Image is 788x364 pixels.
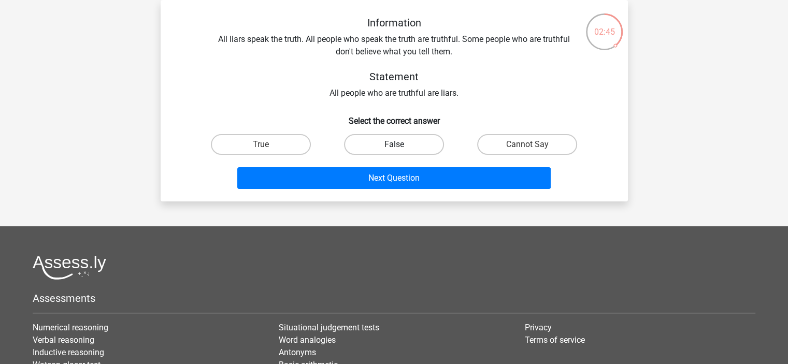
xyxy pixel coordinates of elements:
[33,255,106,280] img: Assessly logo
[177,17,611,99] div: All liars speak the truth. All people who speak the truth are truthful. Some people who are truth...
[33,335,94,345] a: Verbal reasoning
[237,167,551,189] button: Next Question
[210,70,578,83] h5: Statement
[33,347,104,357] a: Inductive reasoning
[279,347,316,357] a: Antonyms
[525,335,585,345] a: Terms of service
[33,292,755,304] h5: Assessments
[344,134,444,155] label: False
[33,323,108,332] a: Numerical reasoning
[477,134,577,155] label: Cannot Say
[279,323,379,332] a: Situational judgement tests
[279,335,336,345] a: Word analogies
[211,134,311,155] label: True
[210,17,578,29] h5: Information
[525,323,552,332] a: Privacy
[585,12,624,38] div: 02:45
[177,108,611,126] h6: Select the correct answer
